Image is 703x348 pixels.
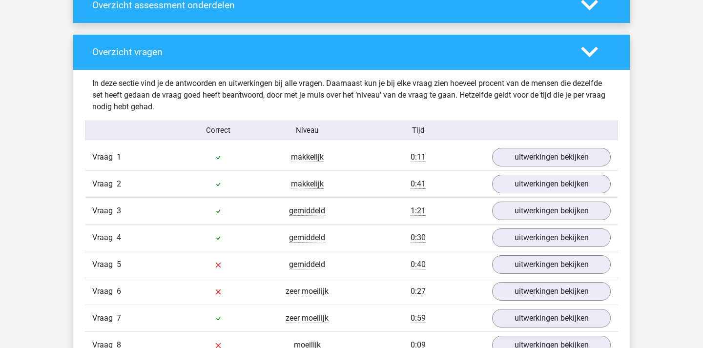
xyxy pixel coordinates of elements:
span: 2 [117,179,121,188]
span: 6 [117,287,121,296]
a: uitwerkingen bekijken [492,255,611,274]
span: 1 [117,152,121,162]
span: Vraag [92,312,117,324]
span: 0:40 [411,260,426,269]
span: Vraag [92,151,117,163]
span: Vraag [92,205,117,217]
div: Correct [174,125,263,136]
span: 0:59 [411,313,426,323]
span: 0:41 [411,179,426,189]
div: Tijd [351,125,485,136]
span: 4 [117,233,121,242]
span: 0:27 [411,287,426,296]
h4: Overzicht vragen [92,46,566,58]
div: In deze sectie vind je de antwoorden en uitwerkingen bij alle vragen. Daarnaast kun je bij elke v... [85,78,618,113]
span: makkelijk [291,179,324,189]
span: 0:30 [411,233,426,243]
span: gemiddeld [289,206,325,216]
span: gemiddeld [289,260,325,269]
span: zeer moeilijk [286,313,329,323]
a: uitwerkingen bekijken [492,175,611,193]
div: Niveau [263,125,351,136]
a: uitwerkingen bekijken [492,309,611,328]
span: 3 [117,206,121,215]
span: zeer moeilijk [286,287,329,296]
span: Vraag [92,286,117,297]
span: 1:21 [411,206,426,216]
span: gemiddeld [289,233,325,243]
a: uitwerkingen bekijken [492,148,611,166]
span: 0:11 [411,152,426,162]
a: uitwerkingen bekijken [492,202,611,220]
a: uitwerkingen bekijken [492,282,611,301]
span: Vraag [92,259,117,270]
a: uitwerkingen bekijken [492,228,611,247]
span: Vraag [92,178,117,190]
span: 7 [117,313,121,323]
span: Vraag [92,232,117,244]
span: 5 [117,260,121,269]
span: makkelijk [291,152,324,162]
